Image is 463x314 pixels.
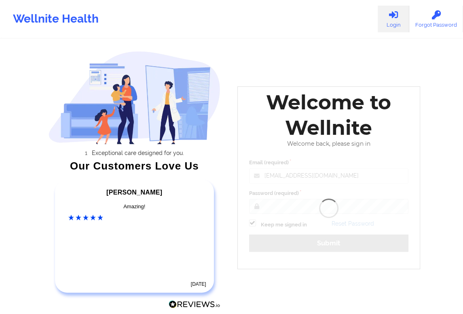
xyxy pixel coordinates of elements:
a: Login [378,6,409,32]
time: [DATE] [191,281,206,287]
div: Our Customers Love Us [49,162,220,170]
div: Welcome to Wellnite [243,90,414,140]
div: Welcome back, please sign in [243,140,414,147]
div: Amazing! [68,203,201,211]
img: Reviews.io Logo [169,300,220,309]
li: Exceptional care designed for you. [56,150,220,156]
span: [PERSON_NAME] [106,189,162,196]
img: wellnite-auth-hero_200.c722682e.png [49,51,220,144]
a: Reviews.io Logo [169,300,220,311]
a: Forgot Password [409,6,463,32]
